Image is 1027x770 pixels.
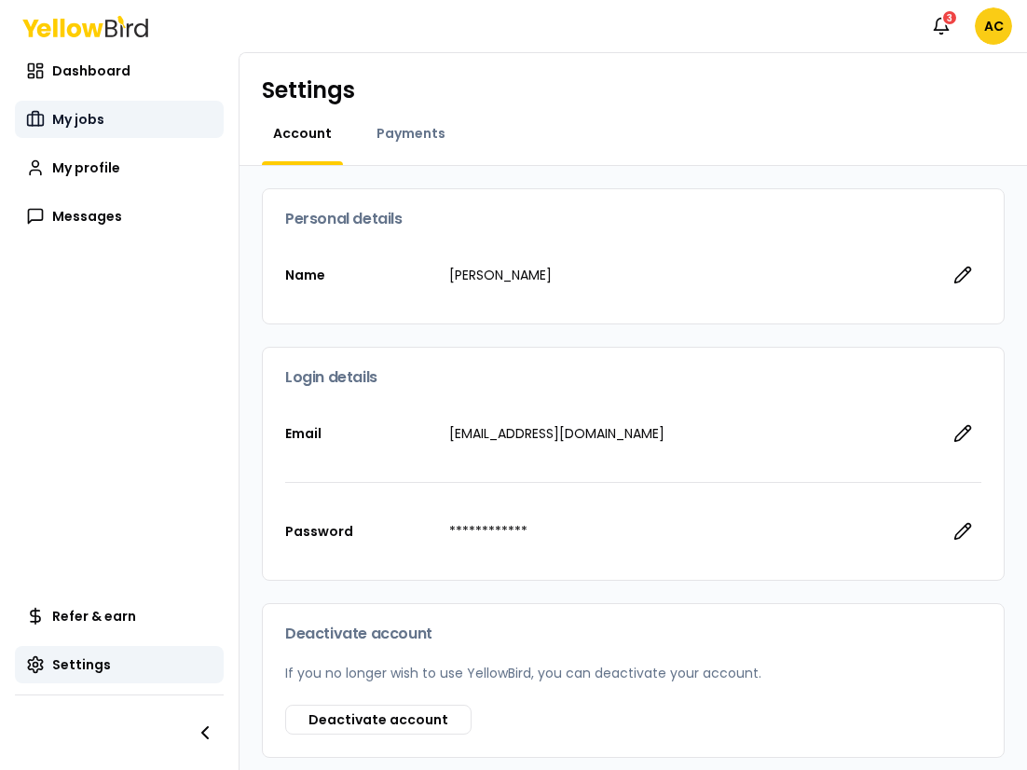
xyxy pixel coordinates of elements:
[52,607,136,626] span: Refer & earn
[365,124,457,143] a: Payments
[52,655,111,674] span: Settings
[975,7,1012,45] span: AC
[52,62,130,80] span: Dashboard
[273,124,332,143] span: Account
[15,198,224,235] a: Messages
[52,207,122,226] span: Messages
[285,626,981,641] h3: Deactivate account
[923,7,960,45] button: 3
[941,9,958,26] div: 3
[15,149,224,186] a: My profile
[285,370,981,385] h3: Login details
[449,266,929,284] p: [PERSON_NAME]
[15,101,224,138] a: My jobs
[285,266,434,284] p: Name
[15,598,224,635] a: Refer & earn
[52,158,120,177] span: My profile
[285,522,434,541] p: Password
[262,76,1005,105] h1: Settings
[449,424,929,443] p: [EMAIL_ADDRESS][DOMAIN_NAME]
[285,705,472,735] button: Deactivate account
[15,52,224,89] a: Dashboard
[15,646,224,683] a: Settings
[285,664,981,682] p: If you no longer wish to use YellowBird, you can deactivate your account.
[262,124,343,143] a: Account
[285,212,981,227] h3: Personal details
[52,110,104,129] span: My jobs
[377,124,445,143] span: Payments
[285,424,434,443] p: Email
